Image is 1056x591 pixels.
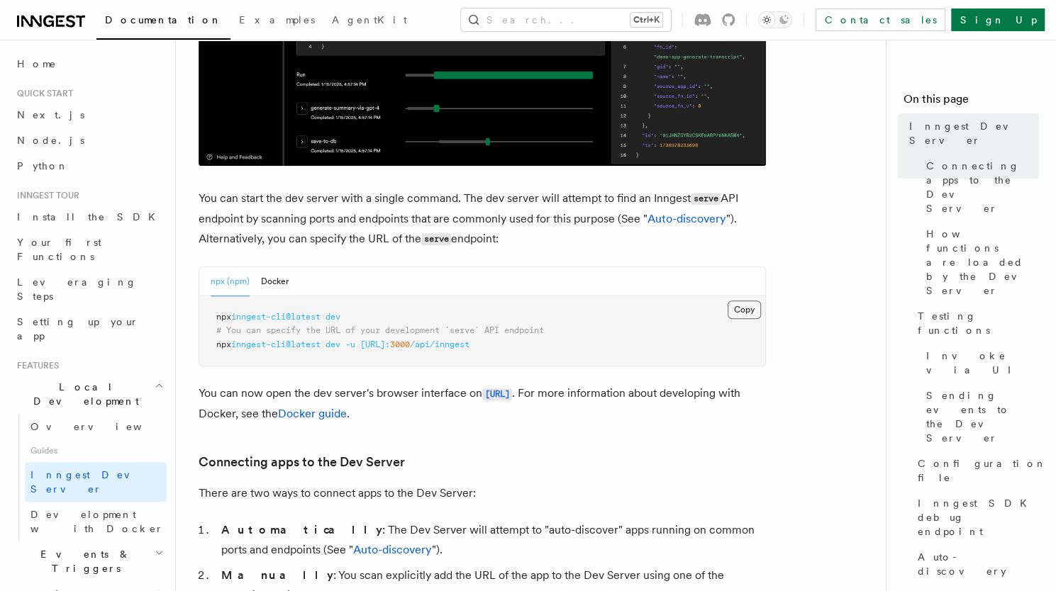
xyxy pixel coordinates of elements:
[11,204,167,230] a: Install the SDK
[926,388,1039,445] span: Sending events to the Dev Server
[11,380,155,408] span: Local Development
[239,14,315,26] span: Examples
[912,303,1039,343] a: Testing functions
[482,386,512,400] a: [URL]
[221,568,333,582] strong: Manually
[758,11,792,28] button: Toggle dark mode
[918,496,1039,539] span: Inngest SDK debug endpoint
[230,4,323,38] a: Examples
[11,360,59,371] span: Features
[17,160,69,171] span: Python
[921,153,1039,221] a: Connecting apps to the Dev Server
[231,339,321,349] span: inngest-cli@latest
[30,509,164,534] span: Development with Docker
[323,4,416,38] a: AgentKit
[96,4,230,40] a: Documentation
[11,102,167,128] a: Next.js
[11,51,167,77] a: Home
[918,309,1039,337] span: Testing functions
[332,14,407,26] span: AgentKit
[199,188,766,249] p: You can start the dev server with a single command. The dev server will attempt to find an Innges...
[216,312,231,322] span: npx
[30,469,152,495] span: Inngest Dev Server
[360,339,390,349] span: [URL]:
[17,135,84,146] span: Node.js
[17,276,137,302] span: Leveraging Steps
[11,541,167,581] button: Events & Triggers
[630,13,662,27] kbd: Ctrl+K
[926,349,1039,377] span: Invoke via UI
[211,267,250,296] button: npx (npm)
[11,309,167,349] a: Setting up your app
[921,383,1039,451] a: Sending events to the Dev Server
[261,267,289,296] button: Docker
[816,9,945,31] a: Contact sales
[11,230,167,269] a: Your first Functions
[17,316,139,342] span: Setting up your app
[951,9,1045,31] a: Sign Up
[326,339,340,349] span: dev
[216,339,231,349] span: npx
[17,57,57,71] span: Home
[11,88,73,99] span: Quick start
[25,502,167,541] a: Development with Docker
[326,312,340,322] span: dev
[30,421,177,432] span: Overview
[904,91,1039,113] h4: On this page
[648,212,726,225] a: Auto-discovery
[11,190,79,201] span: Inngest tour
[11,269,167,309] a: Leveraging Steps
[390,339,410,349] span: 3000
[216,325,544,335] span: # You can specify the URL of your development `serve` API endpoint
[926,159,1039,215] span: Connecting apps to the Dev Server
[25,462,167,502] a: Inngest Dev Server
[912,490,1039,544] a: Inngest SDK debug endpoint
[912,544,1039,584] a: Auto-discovery
[912,451,1039,490] a: Configuration file
[278,407,347,420] a: Docker guide
[728,300,761,319] button: Copy
[199,383,766,424] p: You can now open the dev server's browser interface on . For more information about developing wi...
[918,550,1039,578] span: Auto-discovery
[345,339,355,349] span: -u
[921,221,1039,303] a: How functions are loaded by the Dev Server
[926,227,1039,298] span: How functions are loaded by the Dev Server
[11,153,167,179] a: Python
[918,456,1047,485] span: Configuration file
[410,339,469,349] span: /api/inngest
[353,543,432,556] a: Auto-discovery
[11,547,155,575] span: Events & Triggers
[909,119,1039,147] span: Inngest Dev Server
[217,520,766,560] li: : The Dev Server will attempt to "auto-discover" apps running on common ports and endpoints (See ...
[482,388,512,400] code: [URL]
[199,452,405,472] a: Connecting apps to the Dev Server
[904,113,1039,153] a: Inngest Dev Server
[11,414,167,541] div: Local Development
[17,211,164,223] span: Install the SDK
[461,9,671,31] button: Search...Ctrl+K
[105,14,222,26] span: Documentation
[921,343,1039,383] a: Invoke via UI
[25,439,167,462] span: Guides
[17,109,84,120] span: Next.js
[25,414,167,439] a: Overview
[691,193,721,205] code: serve
[11,374,167,414] button: Local Development
[11,128,167,153] a: Node.js
[17,237,101,262] span: Your first Functions
[231,312,321,322] span: inngest-cli@latest
[221,523,382,536] strong: Automatically
[421,233,451,245] code: serve
[199,483,766,503] p: There are two ways to connect apps to the Dev Server:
